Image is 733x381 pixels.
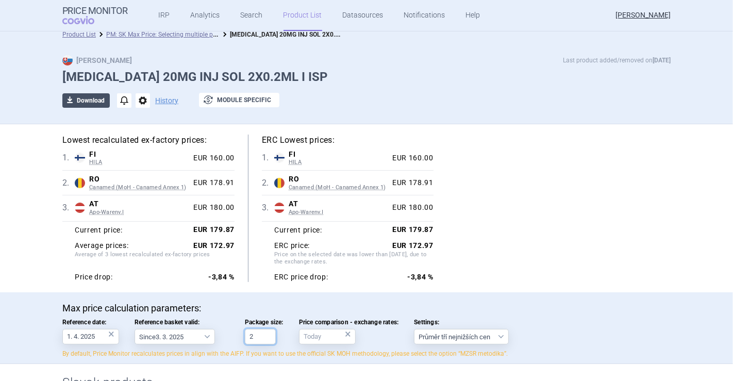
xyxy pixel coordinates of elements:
[62,6,128,16] strong: Price Monitor
[96,29,220,40] li: PM: SK Max Price: Selecting multiple product from same country/datasource for calculation bug
[274,273,328,282] strong: ERC price drop:
[199,93,279,107] button: Module specific
[62,31,96,38] a: Product List
[62,152,75,164] span: 1 .
[262,202,274,214] span: 3 .
[106,29,374,39] a: PM: SK Max Price: Selecting multiple product from same country/datasource for calculation bug
[75,226,123,234] strong: Current price:
[653,57,671,64] strong: [DATE]
[62,16,109,24] span: COGVIO
[274,251,434,268] span: Price on the selected date was lower than [DATE], due to the exchange rates.
[220,29,343,40] li: HUMIRA 20MG INJ SOL 2X0.2ML I ISP
[155,97,178,104] button: History
[289,150,388,159] span: FI
[62,303,671,314] p: Max price calculation parameters:
[193,225,235,234] strong: EUR 179.87
[75,178,85,188] img: Romania
[75,251,235,268] span: Average of 3 lowest recalculated ex-factory prices
[414,329,509,344] select: Settings:
[62,93,110,108] button: Download
[289,209,388,216] span: Apo-Warenv.I
[62,6,128,25] a: Price MonitorCOGVIO
[208,273,235,281] strong: -3,84 %
[262,152,274,164] span: 1 .
[75,241,129,251] strong: Average prices:
[75,153,85,163] img: Finland
[89,200,189,209] span: AT
[189,203,235,212] div: EUR 180.00
[89,184,189,191] span: Canamed (MoH - Canamed Annex 1)
[274,226,322,234] strong: Current price:
[89,159,189,166] span: HILA
[62,350,671,358] p: By default, Price Monitor recalculates prices in align with the AIFP. If you want to use the offi...
[62,55,73,65] img: SK
[89,209,189,216] span: Apo-Warenv.I
[245,329,276,344] input: Package size:
[135,319,229,326] span: Reference basket valid:
[388,203,434,212] div: EUR 180.00
[407,273,434,281] strong: -3,84 %
[189,178,235,188] div: EUR 178.91
[414,319,509,326] span: Settings:
[262,135,434,146] h5: ERC Lowest prices:
[62,135,235,146] h5: Lowest recalculated ex-factory prices:
[62,202,75,214] span: 3 .
[262,177,274,189] span: 2 .
[75,273,113,282] strong: Price drop:
[89,150,189,159] span: FI
[289,159,388,166] span: HILA
[563,55,671,65] p: Last product added/removed on
[62,177,75,189] span: 2 .
[274,178,285,188] img: Romania
[62,29,96,40] li: Product List
[62,329,119,344] input: Reference date:×
[289,184,388,191] span: Canamed (MoH - Canamed Annex 1)
[392,241,434,250] strong: EUR 172.97
[189,154,235,163] div: EUR 160.00
[75,203,85,213] img: Austria
[193,241,235,250] strong: EUR 172.97
[62,319,119,326] span: Reference date:
[274,153,285,163] img: Finland
[388,154,434,163] div: EUR 160.00
[299,329,356,344] input: Price comparison - exchange rates:×
[62,70,671,85] h1: [MEDICAL_DATA] 20MG INJ SOL 2X0.2ML I ISP
[274,241,310,251] strong: ERC price:
[299,319,399,326] span: Price comparison - exchange rates:
[388,178,434,188] div: EUR 178.91
[392,225,434,234] strong: EUR 179.87
[230,29,363,39] strong: [MEDICAL_DATA] 20MG INJ SOL 2X0.2ML I ISP
[245,319,284,326] span: Package size:
[289,200,388,209] span: AT
[62,56,132,64] strong: [PERSON_NAME]
[345,328,351,340] div: ×
[274,203,285,213] img: Austria
[108,328,114,340] div: ×
[289,175,388,184] span: RO
[135,329,215,344] select: Reference basket valid:
[89,175,189,184] span: RO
